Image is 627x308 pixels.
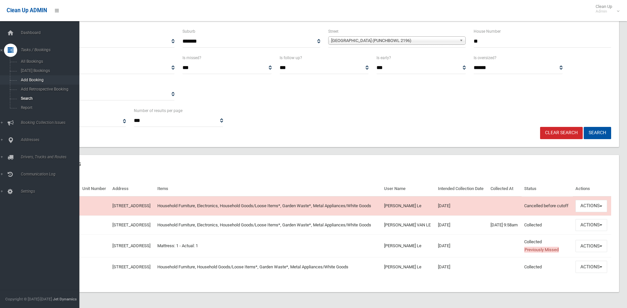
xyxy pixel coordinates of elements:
th: Collected At [488,181,521,196]
td: [DATE] 9:58am [488,215,521,235]
th: Unit Number [80,181,110,196]
label: Suburb [182,28,195,35]
span: Report [19,105,79,110]
span: Add Booking [19,78,79,82]
label: Is missed? [182,54,201,61]
span: [GEOGRAPHIC_DATA] (PUNCHBOWL 2196) [331,37,457,45]
button: Actions [575,240,607,252]
th: Actions [573,181,611,196]
button: Actions [575,261,607,273]
span: [DATE] Bookings [19,68,79,73]
a: Clear Search [540,127,583,139]
th: Items [155,181,381,196]
label: Number of results per page [134,107,182,114]
span: Copyright © [DATE]-[DATE] [5,297,52,301]
td: Collected [522,235,573,257]
td: [PERSON_NAME] Le [381,235,435,257]
th: Intended Collection Date [435,181,488,196]
td: [PERSON_NAME] VAN LE [381,215,435,235]
span: Previously Missed [524,247,559,252]
td: Mattress: 1 - Actual: 1 [155,235,381,257]
td: Household Furniture, Household Goods/Loose Items*, Garden Waste*, Metal Appliances/White Goods [155,257,381,276]
td: Cancelled before cutoff [522,196,573,215]
span: Communication Log [19,172,84,176]
td: Household Furniture, Electronics, Household Goods/Loose Items*, Garden Waste*, Metal Appliances/W... [155,215,381,235]
button: Actions [575,219,607,231]
th: Status [522,181,573,196]
label: Is early? [376,54,391,61]
label: Is follow up? [280,54,302,61]
span: All Bookings [19,59,79,64]
span: Dashboard [19,30,84,35]
span: Add Retrospective Booking [19,87,79,92]
td: [PERSON_NAME] Le [381,257,435,276]
a: [STREET_ADDRESS] [112,264,150,269]
span: Addresses [19,137,84,142]
span: Tasks / Bookings [19,48,84,52]
td: [DATE] [435,196,488,215]
td: [DATE] [435,235,488,257]
a: [STREET_ADDRESS] [112,243,150,248]
label: House Number [474,28,501,35]
td: [DATE] [435,215,488,235]
td: Collected [522,215,573,235]
span: Clean Up ADMIN [7,7,47,14]
td: Collected [522,257,573,276]
a: [STREET_ADDRESS] [112,203,150,208]
td: [PERSON_NAME] Le [381,196,435,215]
th: Address [110,181,155,196]
button: Actions [575,200,607,212]
span: Drivers, Trucks and Routes [19,155,84,159]
label: Street [328,28,338,35]
strong: Jet Dynamics [53,297,77,301]
a: [STREET_ADDRESS] [112,222,150,227]
button: Search [584,127,611,139]
span: Clean Up [592,4,619,14]
td: [DATE] [435,257,488,276]
th: User Name [381,181,435,196]
span: Settings [19,189,84,194]
small: Admin [596,9,612,14]
span: Booking Collection Issues [19,120,84,125]
td: Household Furniture, Electronics, Household Goods/Loose Items*, Garden Waste*, Metal Appliances/W... [155,196,381,215]
span: Search [19,96,79,101]
label: Is oversized? [474,54,496,61]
